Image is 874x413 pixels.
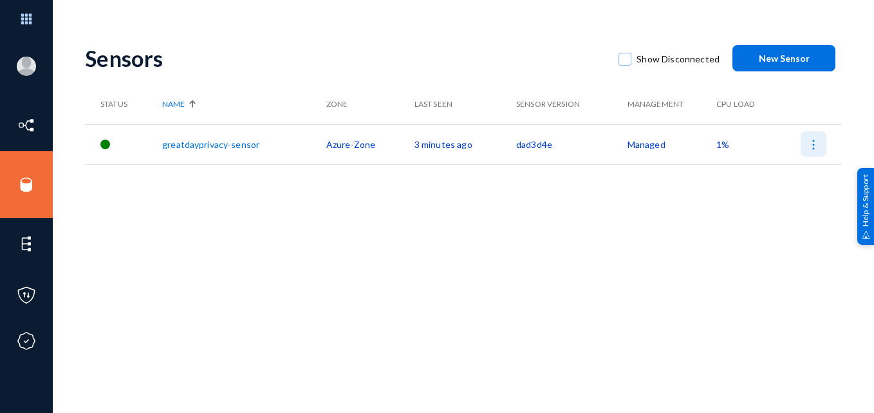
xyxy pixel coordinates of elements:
[7,5,46,33] img: app launcher
[862,230,870,239] img: help_support.svg
[516,124,628,164] td: dad3d4e
[326,124,414,164] td: Azure-Zone
[162,98,320,110] div: Name
[628,124,716,164] td: Managed
[17,331,36,351] img: icon-compliance.svg
[85,45,606,71] div: Sensors
[414,124,516,164] td: 3 minutes ago
[326,84,414,124] th: Zone
[17,286,36,305] img: icon-policies.svg
[628,84,716,124] th: Management
[162,139,259,150] a: greatdayprivacy-sensor
[17,116,36,135] img: icon-inventory.svg
[85,84,162,124] th: Status
[162,98,185,110] span: Name
[857,168,874,245] div: Help & Support
[716,84,777,124] th: CPU Load
[759,53,810,64] span: New Sensor
[17,57,36,76] img: blank-profile-picture.png
[17,175,36,194] img: icon-sources.svg
[732,45,835,71] button: New Sensor
[716,139,729,150] span: 1%
[516,84,628,124] th: Sensor Version
[807,138,820,151] img: icon-more.svg
[637,50,720,69] span: Show Disconnected
[17,234,36,253] img: icon-elements.svg
[414,84,516,124] th: Last Seen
